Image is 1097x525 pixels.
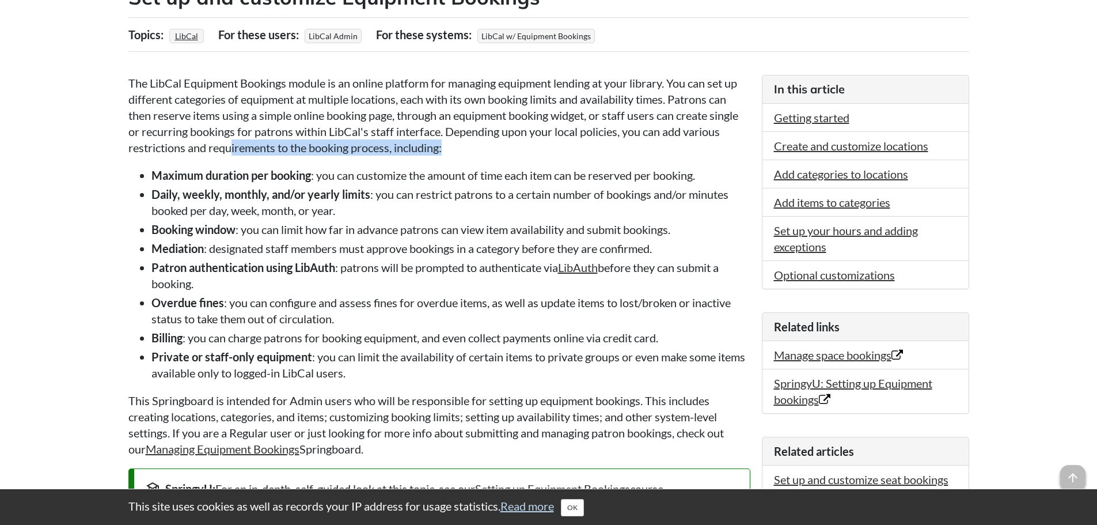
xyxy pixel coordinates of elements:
a: Create and customize locations [774,139,928,153]
div: For an in-depth, self-guided look at this topic, see our course. [146,481,738,497]
li: : you can charge patrons for booking equipment, and even collect payments online via credit card. [151,330,750,346]
span: LibCal w/ Equipment Bookings [477,29,595,43]
strong: SpringyU: [165,482,215,496]
strong: Overdue fines [151,296,224,309]
div: This site uses cookies as well as records your IP address for usage statistics. [117,498,981,516]
a: Managing Equipment Bookings [146,442,299,456]
a: Setting up Equipment Bookings [475,482,630,496]
li: : you can limit the availability of certain items to private groups or even make some items avail... [151,349,750,381]
span: school [146,481,160,494]
h3: In this article [774,81,957,97]
a: arrow_upward [1060,466,1085,480]
strong: Patron authentication using LibAuth [151,260,335,274]
li: : you can configure and assess fines for overdue items, as well as update items to lost/broken or... [151,294,750,327]
a: Set up your hours and adding exceptions [774,224,918,254]
a: Manage space bookings [774,348,903,362]
strong: Billing [151,331,183,345]
a: Add items to categories [774,195,890,209]
li: : you can customize the amount of time each item can be reserved per booking. [151,167,750,183]
span: Related links [774,320,840,334]
li: : designated staff members must approve bookings in a category before they are confirmed. [151,240,750,256]
a: LibCal [173,28,200,44]
span: LibCal Admin [305,29,362,43]
a: LibAuth [558,260,598,274]
p: This Springboard is intended for Admin users who will be responsible for setting up equipment boo... [128,392,750,457]
a: SpringyU: Setting up Equipment bookings [774,376,932,406]
strong: Maximum duration per booking [151,168,311,182]
a: Getting started [774,111,849,124]
li: : you can restrict patrons to a certain number of bookings and/or minutes booked per day, week, m... [151,186,750,218]
button: Close [561,499,584,516]
div: For these users: [218,24,302,46]
div: For these systems: [376,24,475,46]
a: Set up and customize seat bookings [774,473,948,486]
a: Optional customizations [774,268,895,282]
div: Topics: [128,24,166,46]
a: Read more [500,499,554,513]
strong: Daily, weekly, monthly, and/or yearly limits [151,187,370,201]
strong: Booking window [151,222,236,236]
span: Related articles [774,444,854,458]
li: : patrons will be prompted to authenticate via before they can submit a booking. [151,259,750,292]
strong: Mediation [151,241,204,255]
p: The LibCal Equipment Bookings module is an online platform for managing equipment lending at your... [128,75,750,156]
strong: Private or staff-only equipment [151,350,312,364]
li: : you can limit how far in advance patrons can view item availability and submit bookings. [151,221,750,237]
a: Add categories to locations [774,167,908,181]
span: arrow_upward [1060,465,1085,490]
